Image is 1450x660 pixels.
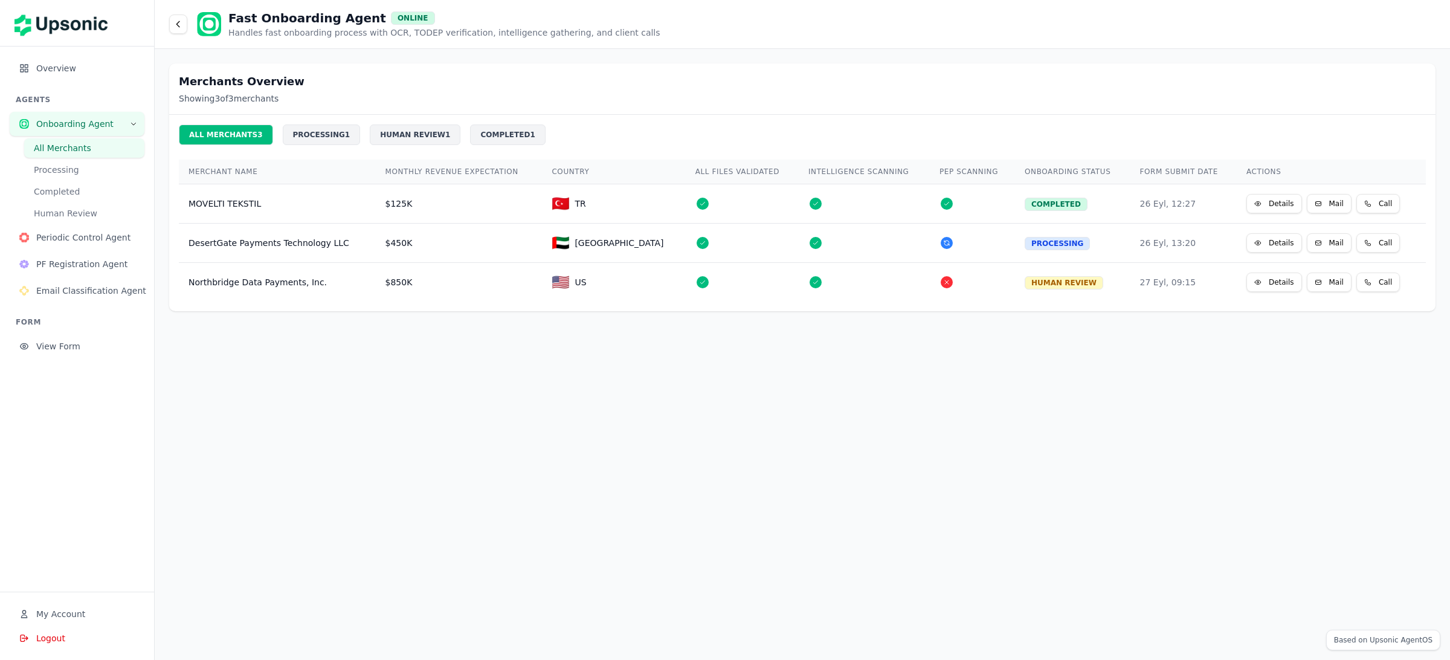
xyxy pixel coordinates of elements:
span: 🇹🇷 [552,194,570,213]
button: Email Classification Agent [10,279,144,303]
span: Logout [36,632,65,644]
th: ACTIONS [1237,160,1426,184]
div: PROCESSING [1025,237,1090,250]
img: Periodic Control Agent [19,233,29,242]
button: Overview [10,56,144,80]
div: DesertGate Payments Technology LLC [188,237,366,249]
span: [GEOGRAPHIC_DATA] [575,237,663,249]
span: Periodic Control Agent [36,231,135,244]
a: All Merchants [24,142,144,154]
div: HUMAN REVIEW [1025,276,1103,290]
span: Email Classification Agent [36,285,146,297]
button: PF Registration Agent [10,252,144,276]
button: Periodic Control Agent [10,225,144,250]
a: Processing [24,164,144,175]
span: 🇦🇪 [552,233,570,253]
a: View Form [10,342,144,354]
div: HUMAN REVIEW 1 [370,125,460,145]
button: Completed [24,182,144,201]
button: Details [1246,233,1302,253]
th: INTELLIGENCE SCANNING [799,160,930,184]
span: View Form [36,340,135,352]
img: Upsonic [14,6,116,40]
button: Logout [10,626,144,650]
th: FORM SUBMIT DATE [1130,160,1237,184]
button: Processing [24,160,144,180]
th: ONBOARDING STATUS [1015,160,1130,184]
div: ONLINE [391,11,435,25]
span: US [575,276,586,288]
div: ALL MERCHANTS 3 [179,125,273,145]
span: PF Registration Agent [36,258,135,270]
img: PF Registration Agent [19,259,29,269]
div: $125K [385,198,533,210]
button: Details [1246,273,1302,292]
button: Call [1356,233,1400,253]
th: MERCHANT NAME [179,160,376,184]
a: My Account [10,610,144,621]
div: $850K [385,276,533,288]
a: Completed [24,186,144,197]
a: Periodic Control AgentPeriodic Control Agent [10,233,144,245]
p: Handles fast onboarding process with OCR, TODEP verification, intelligence gathering, and client ... [228,27,660,39]
div: 26 Eyl, 12:27 [1140,198,1227,210]
span: Overview [36,62,135,74]
a: Email Classification AgentEmail Classification Agent [10,286,144,298]
h2: Merchants Overview [179,73,1426,90]
button: Details [1246,194,1302,213]
a: Overview [10,64,144,76]
div: 26 Eyl, 13:20 [1140,237,1227,249]
div: PROCESSING 1 [283,125,361,145]
button: All Merchants [24,138,144,158]
a: Human Review [24,207,144,219]
span: My Account [36,608,85,620]
div: COMPLETED 1 [470,125,545,145]
th: MONTHLY REVENUE EXPECTATION [376,160,543,184]
div: Northbridge Data Payments, Inc. [188,276,366,288]
button: Mail [1307,194,1352,213]
h3: FORM [16,317,144,327]
button: Onboarding Agent [10,112,144,136]
span: 🇺🇸 [552,273,570,292]
th: PEP SCANNING [930,160,1015,184]
p: Showing 3 of 3 merchants [179,92,1426,105]
button: My Account [10,602,144,626]
img: Onboarding Agent [197,12,221,36]
button: Call [1356,273,1400,292]
div: COMPLETED [1025,198,1087,211]
a: PF Registration AgentPF Registration Agent [10,260,144,271]
div: 27 Eyl, 09:15 [1140,276,1227,288]
button: View Form [10,334,144,358]
button: Call [1356,194,1400,213]
th: COUNTRY [542,160,685,184]
span: Onboarding Agent [36,118,125,130]
div: MOVELTI TEKSTIL [188,198,366,210]
h1: Fast Onboarding Agent [228,10,386,27]
h3: AGENTS [16,95,144,105]
button: Human Review [24,204,144,223]
button: Mail [1307,233,1352,253]
img: Email Classification Agent [19,286,29,296]
span: TR [575,198,585,210]
img: Onboarding Agent [19,119,29,129]
div: $450K [385,237,533,249]
button: Mail [1307,273,1352,292]
th: ALL FILES VALIDATED [686,160,799,184]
